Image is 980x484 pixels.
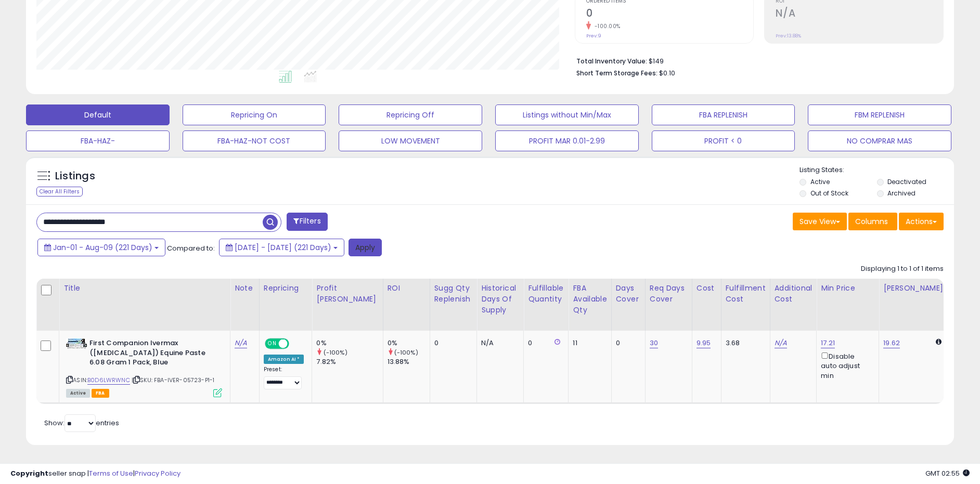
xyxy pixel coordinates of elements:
div: Note [235,283,255,294]
div: 7.82% [316,357,382,367]
div: 13.88% [388,357,430,367]
div: Additional Cost [775,283,813,305]
span: OFF [288,339,304,348]
h2: 0 [586,7,754,21]
button: Save View [793,213,847,230]
b: Short Term Storage Fees: [576,69,657,77]
button: PROFIT MAR 0.01-2.99 [495,130,639,151]
div: Cost [697,283,717,294]
button: [DATE] - [DATE] (221 Days) [219,239,344,256]
button: NO COMPRAR MAS [808,130,951,151]
div: Preset: [264,366,304,389]
b: Total Inventory Value: [576,57,647,66]
li: $149 [576,54,936,67]
small: Prev: 9 [586,33,601,39]
span: Show: entries [44,418,119,428]
div: 0% [388,338,430,348]
button: FBM REPLENISH [808,104,951,125]
button: FBA-HAZ- [26,130,170,151]
span: Compared to: [167,243,215,253]
span: All listings currently available for purchase on Amazon [66,389,90,398]
label: Deactivated [887,177,926,186]
div: Displaying 1 to 1 of 1 items [861,264,944,274]
div: 0% [316,338,382,348]
div: 3.68 [726,338,762,348]
span: $0.10 [659,68,675,78]
small: Prev: 13.88% [776,33,801,39]
button: Filters [287,213,327,231]
span: Columns [855,216,888,227]
div: Repricing [264,283,308,294]
div: Sugg Qty Replenish [434,283,473,305]
small: (-100%) [394,348,418,357]
a: 9.95 [697,338,711,348]
a: N/A [775,338,787,348]
strong: Copyright [10,468,48,478]
div: 0 [528,338,560,348]
button: Repricing On [183,104,326,125]
span: 2025-08-11 02:55 GMT [925,468,970,478]
span: [DATE] - [DATE] (221 Days) [235,242,331,253]
a: 19.62 [883,338,900,348]
div: Title [63,283,226,294]
small: (-100%) [324,348,347,357]
div: Historical Days Of Supply [481,283,519,316]
div: Clear All Filters [36,187,83,197]
a: B0D6LWRWNC [87,376,130,385]
label: Out of Stock [810,189,848,198]
div: Fulfillment Cost [726,283,766,305]
div: 0 [434,338,469,348]
div: 11 [573,338,603,348]
div: FBA Available Qty [573,283,607,316]
button: Default [26,104,170,125]
a: Privacy Policy [135,468,180,478]
div: 0 [616,338,637,348]
button: Repricing Off [339,104,482,125]
img: 41j6WYPCFjL._SL40_.jpg [66,338,87,349]
a: 17.21 [821,338,835,348]
small: -100.00% [591,22,621,30]
a: Terms of Use [89,468,133,478]
button: Columns [848,213,897,230]
a: N/A [235,338,247,348]
div: Profit [PERSON_NAME] [316,283,378,305]
span: FBA [92,389,109,398]
div: seller snap | | [10,469,180,479]
div: Fulfillable Quantity [528,283,564,305]
button: FBA-HAZ-NOT COST [183,130,326,151]
a: 30 [650,338,658,348]
div: ROI [388,283,425,294]
span: | SKU: FBA-IVER-05723-P1-1 [132,376,214,384]
div: Amazon AI * [264,355,304,364]
span: Jan-01 - Aug-09 (221 Days) [53,242,152,253]
div: Min Price [821,283,874,294]
h5: Listings [55,169,95,184]
div: [PERSON_NAME] [883,283,945,294]
button: PROFIT < 0 [652,130,795,151]
button: Listings without Min/Max [495,104,639,125]
div: N/A [481,338,515,348]
div: Days Cover [616,283,641,305]
div: ASIN: [66,338,222,396]
b: First Companion Ivermax ([MEDICAL_DATA]) Equine Paste 6.08 Gram 1 Pack, Blue [89,338,216,370]
h2: N/A [776,7,943,21]
label: Archived [887,189,915,198]
label: Active [810,177,830,186]
button: Jan-01 - Aug-09 (221 Days) [37,239,165,256]
button: FBA REPLENISH [652,104,795,125]
button: LOW MOVEMENT [339,130,482,151]
th: Please note that this number is a calculation based on your required days of coverage and your ve... [430,279,477,331]
div: Disable auto adjust min [821,350,871,381]
p: Listing States: [800,165,953,175]
div: Req Days Cover [650,283,688,305]
button: Apply [349,239,382,256]
button: Actions [899,213,944,230]
span: ON [266,339,279,348]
